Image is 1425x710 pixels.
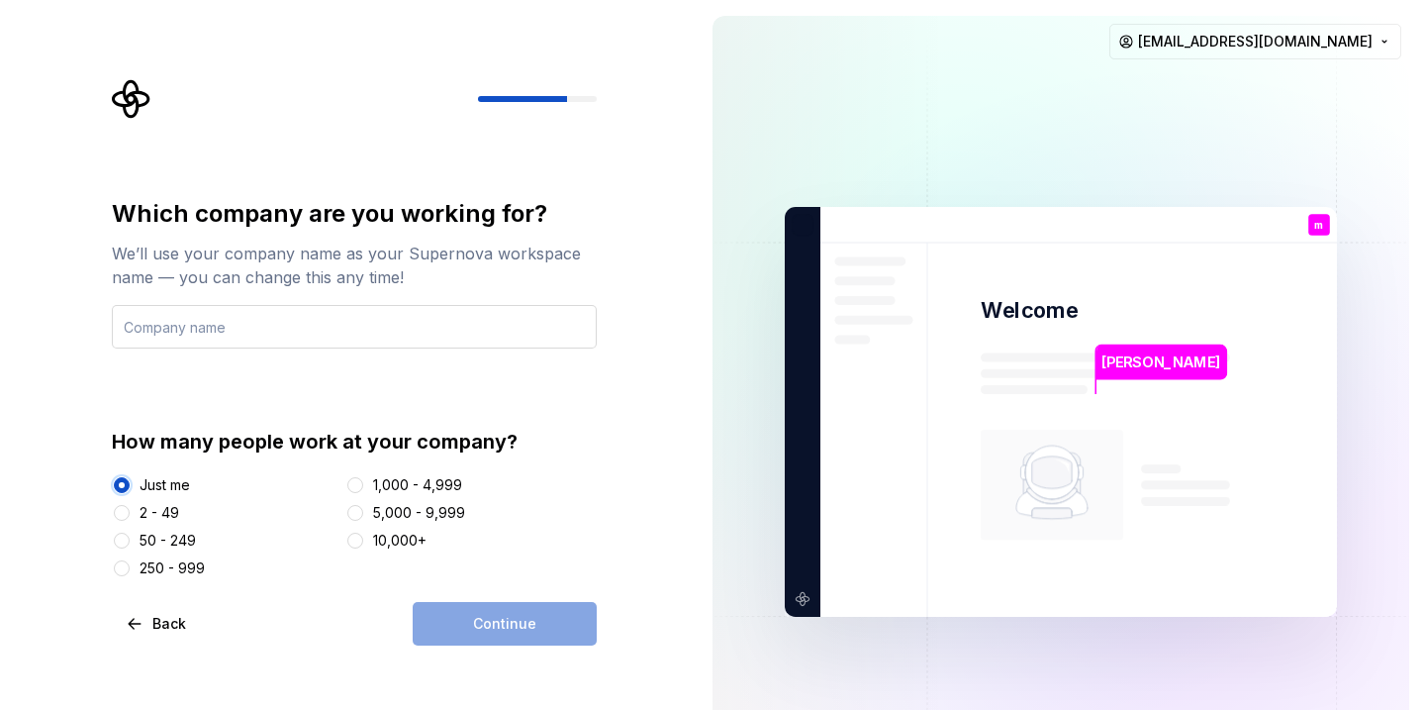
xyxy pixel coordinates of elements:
[373,503,465,523] div: 5,000 - 9,999
[140,475,190,495] div: Just me
[1138,32,1373,51] span: [EMAIL_ADDRESS][DOMAIN_NAME]
[1101,352,1220,373] p: [PERSON_NAME]
[112,198,597,230] div: Which company are you working for?
[152,614,186,634] span: Back
[112,79,151,119] svg: Supernova Logo
[373,531,427,551] div: 10,000+
[140,531,196,551] div: 50 - 249
[112,305,597,349] input: Company name
[1314,220,1324,231] p: m
[981,296,1078,325] p: Welcome
[140,503,179,523] div: 2 - 49
[373,475,462,495] div: 1,000 - 4,999
[1109,24,1401,59] button: [EMAIL_ADDRESS][DOMAIN_NAME]
[112,428,597,456] div: How many people work at your company?
[112,602,203,646] button: Back
[140,558,205,578] div: 250 - 999
[112,242,597,289] div: We’ll use your company name as your Supernova workspace name — you can change this any time!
